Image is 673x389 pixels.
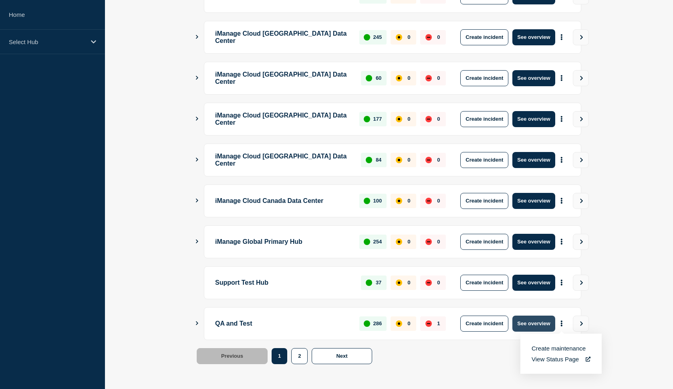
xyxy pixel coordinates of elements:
[396,75,402,81] div: affected
[407,320,410,326] p: 0
[195,116,199,122] button: Show Connected Hubs
[407,116,410,122] p: 0
[272,348,287,364] button: 1
[512,152,555,168] button: See overview
[366,157,372,163] div: up
[532,356,590,363] a: View Status Page
[396,280,402,286] div: affected
[425,116,432,122] div: down
[215,70,352,86] p: iManage Cloud [GEOGRAPHIC_DATA] Data Center
[556,275,567,290] button: More actions
[437,198,440,204] p: 0
[364,320,370,327] div: up
[373,34,382,40] p: 245
[556,152,567,167] button: More actions
[573,275,589,291] button: View
[425,198,432,204] div: down
[364,198,370,204] div: up
[532,345,586,352] button: Create maintenance
[556,193,567,208] button: More actions
[364,116,370,122] div: up
[197,348,268,364] button: Previous
[407,34,410,40] p: 0
[437,116,440,122] p: 0
[396,320,402,327] div: affected
[376,157,381,163] p: 84
[373,116,382,122] p: 177
[512,70,555,86] button: See overview
[425,157,432,163] div: down
[373,198,382,204] p: 100
[425,239,432,245] div: down
[195,157,199,163] button: Show Connected Hubs
[556,111,567,126] button: More actions
[215,193,350,209] p: iManage Cloud Canada Data Center
[437,34,440,40] p: 0
[512,29,555,45] button: See overview
[460,234,508,250] button: Create incident
[407,75,410,81] p: 0
[407,239,410,245] p: 0
[396,198,402,204] div: affected
[512,193,555,209] button: See overview
[364,239,370,245] div: up
[437,75,440,81] p: 0
[460,193,508,209] button: Create incident
[512,234,555,250] button: See overview
[425,75,432,81] div: down
[460,316,508,332] button: Create incident
[376,75,381,81] p: 60
[425,34,432,41] div: down
[195,239,199,245] button: Show Connected Hubs
[9,38,86,45] p: Select Hub
[460,111,508,127] button: Create incident
[364,34,370,41] div: up
[215,152,352,168] p: iManage Cloud [GEOGRAPHIC_DATA] Data Center
[573,193,589,209] button: View
[407,198,410,204] p: 0
[512,316,555,332] button: See overview
[460,70,508,86] button: Create incident
[215,316,350,332] p: QA and Test
[556,234,567,249] button: More actions
[376,280,381,286] p: 37
[396,157,402,163] div: affected
[396,34,402,41] div: affected
[573,316,589,332] button: View
[396,239,402,245] div: affected
[291,348,308,364] button: 2
[195,34,199,40] button: Show Connected Hubs
[366,280,372,286] div: up
[460,275,508,291] button: Create incident
[195,198,199,204] button: Show Connected Hubs
[373,239,382,245] p: 254
[215,234,350,250] p: iManage Global Primary Hub
[215,275,352,291] p: Support Test Hub
[437,320,440,326] p: 1
[556,30,567,45] button: More actions
[512,275,555,291] button: See overview
[437,157,440,163] p: 0
[437,239,440,245] p: 0
[573,70,589,86] button: View
[512,111,555,127] button: See overview
[460,152,508,168] button: Create incident
[407,280,410,286] p: 0
[556,316,567,331] button: More actions
[425,320,432,327] div: down
[437,280,440,286] p: 0
[425,280,432,286] div: down
[373,320,382,326] p: 286
[312,348,372,364] button: Next
[573,29,589,45] button: View
[573,234,589,250] button: View
[215,29,350,45] p: iManage Cloud [GEOGRAPHIC_DATA] Data Center
[195,320,199,326] button: Show Connected Hubs
[407,157,410,163] p: 0
[221,353,243,359] span: Previous
[396,116,402,122] div: affected
[336,353,347,359] span: Next
[573,152,589,168] button: View
[195,75,199,81] button: Show Connected Hubs
[573,111,589,127] button: View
